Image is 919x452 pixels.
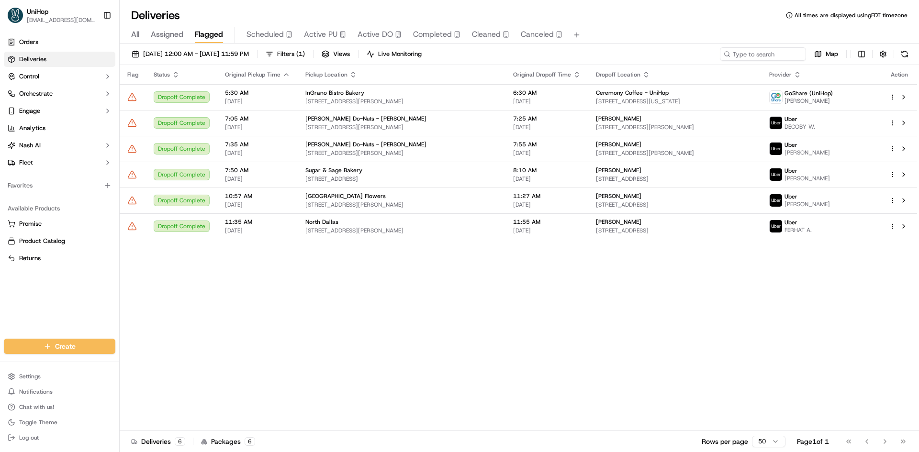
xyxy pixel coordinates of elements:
[19,141,41,150] span: Nash AI
[305,149,498,157] span: [STREET_ADDRESS][PERSON_NAME]
[785,219,797,226] span: Uber
[4,86,115,101] button: Orchestrate
[225,149,290,157] span: [DATE]
[596,71,640,78] span: Dropoff Location
[19,403,54,411] span: Chat with us!
[131,29,139,40] span: All
[4,69,115,84] button: Control
[4,416,115,429] button: Toggle Theme
[305,115,426,122] span: [PERSON_NAME] Do-Nuts - [PERSON_NAME]
[305,227,498,234] span: [STREET_ADDRESS][PERSON_NAME]
[513,175,581,183] span: [DATE]
[19,55,46,64] span: Deliveries
[8,237,112,245] a: Product Catalog
[19,72,39,81] span: Control
[4,201,115,216] div: Available Products
[513,149,581,157] span: [DATE]
[513,141,581,148] span: 7:55 AM
[770,91,782,103] img: goshare_logo.png
[513,98,581,105] span: [DATE]
[702,437,748,446] p: Rows per page
[513,115,581,122] span: 7:25 AM
[797,437,829,446] div: Page 1 of 1
[131,8,180,23] h1: Deliveries
[225,166,290,174] span: 7:50 AM
[127,47,253,61] button: [DATE] 12:00 AM - [DATE] 11:59 PM
[225,115,290,122] span: 7:05 AM
[245,437,255,446] div: 6
[826,50,838,58] span: Map
[225,192,290,200] span: 10:57 AM
[4,216,115,232] button: Promise
[305,123,498,131] span: [STREET_ADDRESS][PERSON_NAME]
[277,50,305,58] span: Filters
[305,89,364,97] span: InGrano Bistro Bakery
[27,16,95,24] button: [EMAIL_ADDRESS][DOMAIN_NAME]
[596,149,753,157] span: [STREET_ADDRESS][PERSON_NAME]
[785,97,833,105] span: [PERSON_NAME]
[19,107,40,115] span: Engage
[55,342,76,351] span: Create
[4,34,115,50] a: Orders
[225,89,290,97] span: 5:30 AM
[19,237,65,245] span: Product Catalog
[785,115,797,123] span: Uber
[785,167,797,175] span: Uber
[521,29,554,40] span: Canceled
[413,29,452,40] span: Completed
[378,50,422,58] span: Live Monitoring
[304,29,337,40] span: Active PU
[317,47,354,61] button: Views
[8,220,112,228] a: Promise
[513,192,581,200] span: 11:27 AM
[4,251,115,266] button: Returns
[4,121,115,136] a: Analytics
[898,47,911,61] button: Refresh
[596,218,641,226] span: [PERSON_NAME]
[513,89,581,97] span: 6:30 AM
[4,138,115,153] button: Nash AI
[247,29,284,40] span: Scheduled
[4,370,115,383] button: Settings
[596,141,641,148] span: [PERSON_NAME]
[225,123,290,131] span: [DATE]
[4,233,115,249] button: Product Catalog
[261,47,309,61] button: Filters(1)
[151,29,183,40] span: Assigned
[770,220,782,232] img: uber-new-logo.jpeg
[4,52,115,67] a: Deliveries
[19,124,45,132] span: Analytics
[225,175,290,183] span: [DATE]
[785,193,797,200] span: Uber
[8,8,23,23] img: UniHop
[225,98,290,105] span: [DATE]
[513,71,571,78] span: Original Dropoff Time
[333,50,350,58] span: Views
[19,158,33,167] span: Fleet
[305,98,498,105] span: [STREET_ADDRESS][PERSON_NAME]
[8,254,112,263] a: Returns
[27,7,48,16] button: UniHop
[785,149,830,156] span: [PERSON_NAME]
[225,218,290,226] span: 11:35 AM
[4,178,115,193] div: Favorites
[513,218,581,226] span: 11:55 AM
[770,194,782,207] img: uber-new-logo.jpeg
[596,98,753,105] span: [STREET_ADDRESS][US_STATE]
[305,166,362,174] span: Sugar & Sage Bakery
[4,431,115,444] button: Log out
[889,71,909,78] div: Action
[305,71,347,78] span: Pickup Location
[770,117,782,129] img: uber-new-logo.jpeg
[596,227,753,234] span: [STREET_ADDRESS]
[358,29,393,40] span: Active DO
[596,115,641,122] span: [PERSON_NAME]
[143,50,249,58] span: [DATE] 12:00 AM - [DATE] 11:59 PM
[225,201,290,209] span: [DATE]
[596,89,669,97] span: Ceremony Coffee - UniHop
[513,123,581,131] span: [DATE]
[785,226,812,234] span: FERHAT A.
[305,141,426,148] span: [PERSON_NAME] Do-Nuts - [PERSON_NAME]
[19,388,53,396] span: Notifications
